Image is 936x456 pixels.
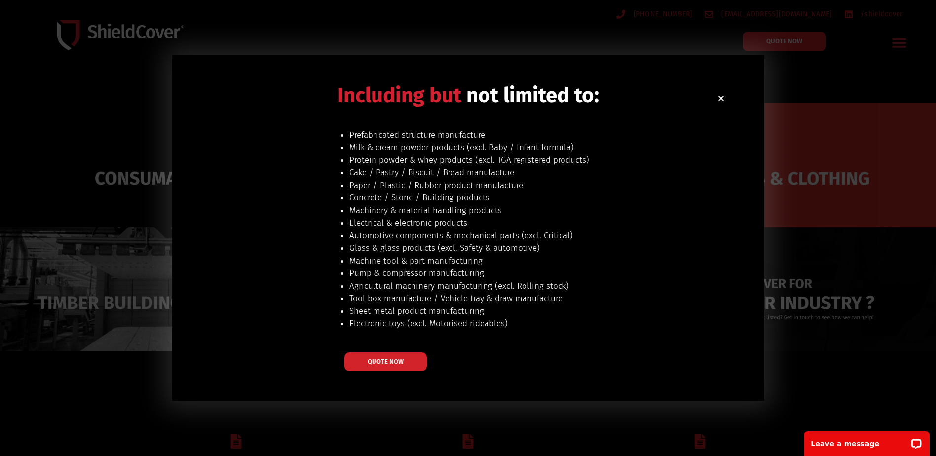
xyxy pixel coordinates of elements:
[466,83,599,108] span: not limited to:
[349,141,709,154] li: Milk & cream powder products (excl. Baby / Infant formula)
[349,191,709,204] li: Concrete / Stone / Building products
[349,217,709,229] li: Electrical & electronic products
[344,352,427,371] a: QUOTE NOW
[717,95,725,102] a: Close
[349,317,709,330] li: Electronic toys (excl. Motorised rideables)
[349,229,709,242] li: Automotive components & mechanical parts (excl. Critical)
[368,358,404,365] span: QUOTE NOW
[797,425,936,456] iframe: LiveChat chat widget
[349,129,709,142] li: Prefabricated structure manufacture
[349,166,709,179] li: Cake / Pastry / Biscuit / Bread manufacture
[349,179,709,192] li: Paper / Plastic / Rubber product manufacture
[349,204,709,217] li: Machinery & material handling products
[349,292,709,305] li: Tool box manufacture / Vehicle tray & draw manufacture
[349,242,709,255] li: Glass & glass products (excl. Safety & automotive)
[349,154,709,167] li: Protein powder & whey products (excl. TGA registered products)
[349,255,709,267] li: Machine tool & part manufacturing
[349,305,709,318] li: Sheet metal product manufacturing
[349,280,709,293] li: Agricultural machinery manufacturing (excl. Rolling stock)
[349,267,709,280] li: Pump & compressor manufacturing
[337,83,461,108] span: Including but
